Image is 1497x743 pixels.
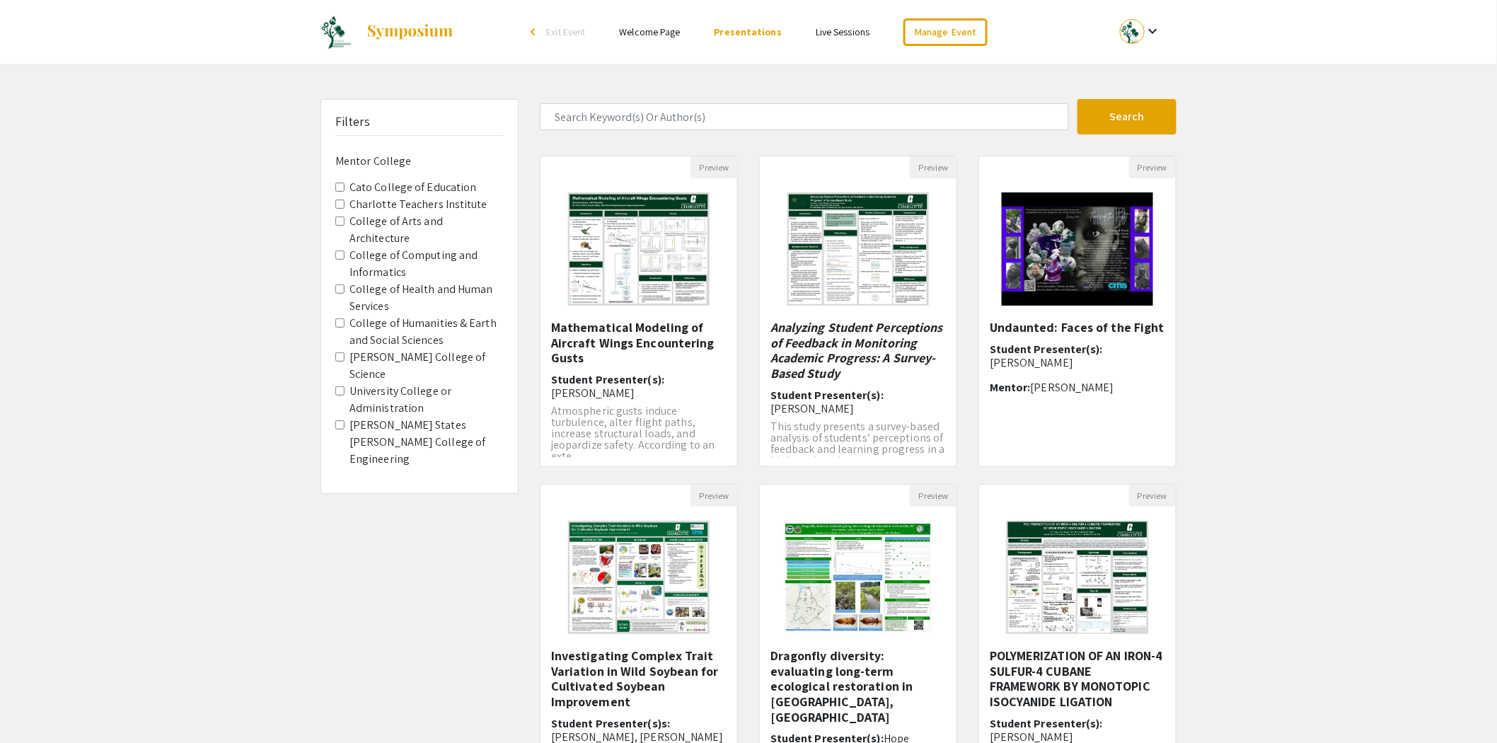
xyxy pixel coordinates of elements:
[773,178,943,320] img: <p><em>Analyzing Student Perceptions of Feedback in Monitoring Academic Progress: A Survey-Based ...
[554,507,724,648] img: <p><span style="background-color: transparent; color: rgb(0, 0, 0);">Investigating Complex Trait ...
[990,342,1165,369] h6: Student Presenter(s):
[990,355,1073,370] span: [PERSON_NAME]
[759,156,957,467] div: Open Presentation <p><em>Analyzing Student Perceptions of Feedback in Monitoring Academic Progres...
[320,14,454,50] a: Summer Research Symposium 2025
[990,320,1165,335] h5: Undaunted: Faces of the Fight
[551,405,727,462] p: Atmospheric gusts induce turbulence, alter flight paths, increase structural loads, and jeopardiz...
[11,679,60,732] iframe: Chat
[770,421,946,466] p: This study presents a survey-based analysis of students’ perceptions of feedback and learning pro...
[690,156,737,178] button: Preview
[551,386,635,401] span: [PERSON_NAME]
[990,648,1165,709] h5: POLYMERIZATION OF AN IRON-4 SULFUR-4 CUBANE FRAMEWORK BY MONOTOPIC ISOCYANIDE LIGATION
[349,315,504,349] label: College of Humanities & Earth and Social Sciences
[349,213,504,247] label: College of Arts and Architecture
[320,14,352,50] img: Summer Research Symposium 2025
[770,648,946,725] h5: Dragonfly diversity: evaluating long-term ecological restoration in [GEOGRAPHIC_DATA], [GEOGRAPHI...
[1145,23,1162,40] mat-icon: Expand account dropdown
[988,178,1167,320] img: <p class="ql-align-center"><span style="background-color: transparent; color: rgb(0, 0, 0);">Unda...
[554,178,724,320] img: <p>Mathematical Modeling of Aircraft Wings Encountering Gusts</p>
[715,25,782,38] a: Presentations
[335,154,504,168] h6: Mentor College
[910,485,956,507] button: Preview
[540,156,738,467] div: Open Presentation <p>Mathematical Modeling of Aircraft Wings Encountering Gusts</p>
[349,281,504,315] label: College of Health and Human Services
[990,380,1031,395] span: Mentor:
[768,507,947,648] img: <p class="ql-align-center"><strong>Dragonfly diversity: evaluating long-term ecological restorati...
[551,320,727,366] h5: Mathematical Modeling of Aircraft Wings Encountering Gusts
[335,114,371,129] h5: Filters
[990,507,1164,648] img: <p class="ql-align-center"><strong style="color: black;">POLYMERIZATION OF AN IRON-4 SULFUR-4 CUB...
[816,25,869,38] a: Live Sessions
[1105,16,1177,47] button: Expand account dropdown
[1129,156,1176,178] button: Preview
[1077,99,1177,134] button: Search
[619,25,680,38] a: Welcome Page
[349,349,504,383] label: [PERSON_NAME] College of Science
[1031,380,1114,395] span: [PERSON_NAME]
[770,319,943,381] em: Analyzing Student Perceptions of Feedback in Monitoring Academic Progress: A Survey-Based Study
[551,373,727,400] h6: Student Presenter(s):
[349,179,477,196] label: Cato College of Education
[551,648,727,709] h5: Investigating Complex Trait Variation in Wild Soybean for Cultivated Soybean Improvement
[546,25,585,38] span: Exit Event
[1129,485,1176,507] button: Preview
[349,196,487,213] label: Charlotte Teachers Institute
[349,417,504,468] label: [PERSON_NAME] States [PERSON_NAME] College of Engineering
[770,388,946,415] h6: Student Presenter(s):
[770,401,854,416] span: [PERSON_NAME]
[349,383,504,417] label: University College or Administration
[540,103,1069,130] input: Search Keyword(s) Or Author(s)
[903,18,987,46] a: Manage Event
[978,156,1177,467] div: Open Presentation <p class="ql-align-center"><span style="background-color: transparent; color: r...
[366,23,454,40] img: Symposium by ForagerOne
[910,156,956,178] button: Preview
[531,28,539,36] div: arrow_back_ios
[349,247,504,281] label: College of Computing and Informatics
[690,485,737,507] button: Preview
